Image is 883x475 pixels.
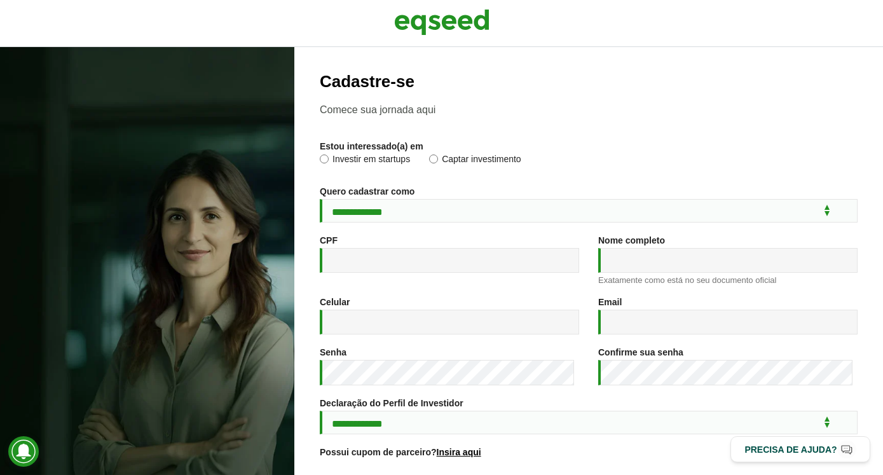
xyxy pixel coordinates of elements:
input: Investir em startups [320,155,329,163]
input: Captar investimento [429,155,438,163]
label: Nome completo [598,236,665,245]
label: CPF [320,236,338,245]
label: Confirme sua senha [598,348,683,357]
label: Email [598,298,622,306]
h2: Cadastre-se [320,72,858,91]
label: Quero cadastrar como [320,187,414,196]
label: Celular [320,298,350,306]
label: Captar investimento [429,155,521,167]
label: Investir em startups [320,155,410,167]
label: Estou interessado(a) em [320,142,423,151]
p: Comece sua jornada aqui [320,104,858,116]
div: Exatamente como está no seu documento oficial [598,276,858,284]
label: Senha [320,348,346,357]
img: EqSeed Logo [394,6,489,38]
a: Insira aqui [437,448,481,457]
label: Declaração do Perfil de Investidor [320,399,463,408]
label: Possui cupom de parceiro? [320,448,481,457]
